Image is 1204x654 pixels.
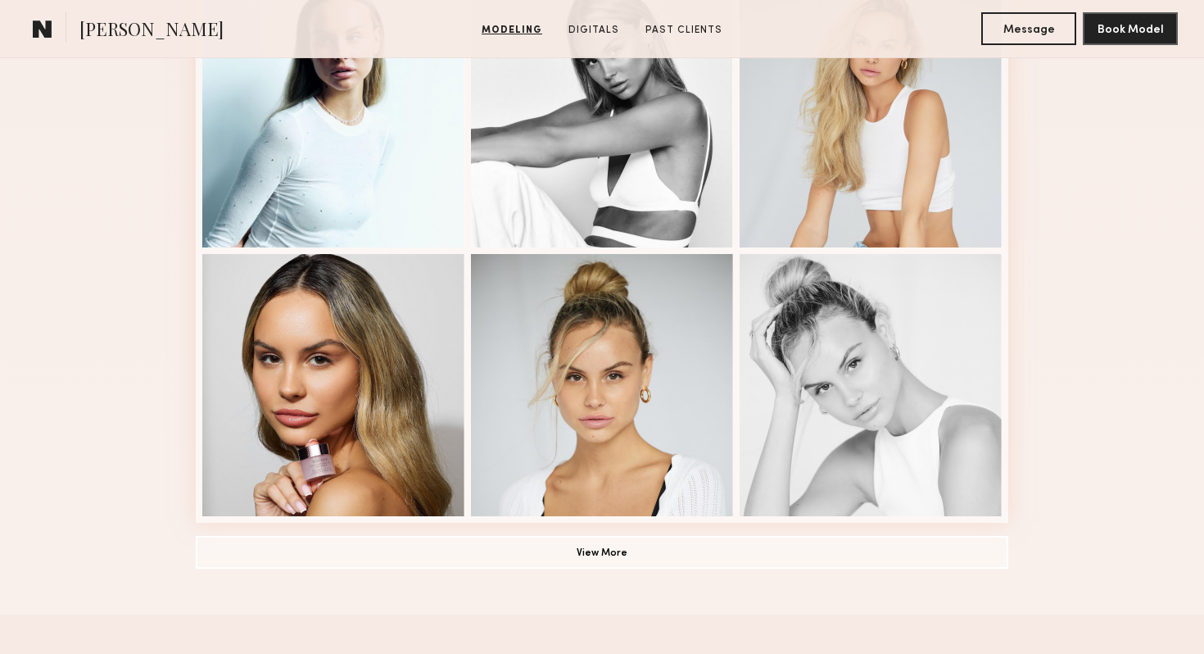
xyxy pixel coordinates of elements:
a: Past Clients [639,23,729,38]
button: View More [196,536,1008,569]
button: Message [981,12,1076,45]
button: Book Model [1083,12,1178,45]
a: Book Model [1083,22,1178,35]
a: Modeling [475,23,549,38]
span: [PERSON_NAME] [79,16,224,45]
a: Digitals [562,23,626,38]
